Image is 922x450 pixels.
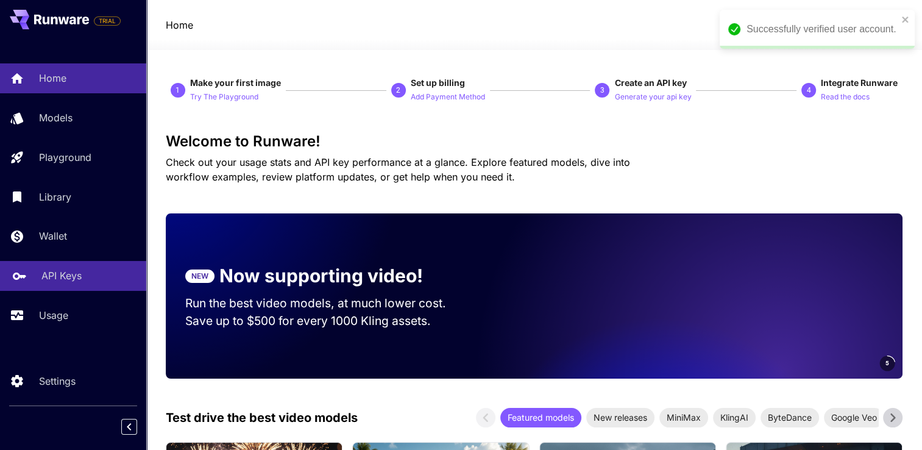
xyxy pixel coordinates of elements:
[130,416,146,438] div: Collapse sidebar
[191,271,208,282] p: NEW
[821,77,898,88] span: Integrate Runware
[614,89,691,104] button: Generate your api key
[500,408,581,427] div: Featured models
[761,411,819,424] span: ByteDance
[807,85,811,96] p: 4
[39,110,73,125] p: Models
[586,411,654,424] span: New releases
[659,408,708,427] div: MiniMax
[821,91,870,103] p: Read the docs
[746,22,898,37] div: Successfully verified user account.
[396,85,400,96] p: 2
[190,89,258,104] button: Try The Playground
[185,312,469,330] p: Save up to $500 for every 1000 Kling assets.
[166,133,902,150] h3: Welcome to Runware!
[411,91,485,103] p: Add Payment Method
[600,85,605,96] p: 3
[411,89,485,104] button: Add Payment Method
[94,13,121,28] span: Add your payment card to enable full platform functionality.
[94,16,120,26] span: TRIAL
[41,268,82,283] p: API Keys
[166,156,630,183] span: Check out your usage stats and API key performance at a glance. Explore featured models, dive int...
[713,411,756,424] span: KlingAI
[824,411,884,424] span: Google Veo
[185,295,469,312] p: Run the best video models, at much lower cost.
[411,77,465,88] span: Set up billing
[500,411,581,424] span: Featured models
[39,308,68,323] p: Usage
[190,91,258,103] p: Try The Playground
[901,15,910,24] button: close
[219,262,423,290] p: Now supporting video!
[824,408,884,427] div: Google Veo
[39,190,71,204] p: Library
[39,374,76,388] p: Settings
[39,150,91,165] p: Playground
[176,85,180,96] p: 1
[614,91,691,103] p: Generate your api key
[614,77,686,88] span: Create an API key
[885,359,889,368] span: 5
[166,18,193,32] a: Home
[39,229,67,243] p: Wallet
[586,408,654,427] div: New releases
[659,411,708,424] span: MiniMax
[166,18,193,32] nav: breadcrumb
[121,419,137,435] button: Collapse sidebar
[190,77,281,88] span: Make your first image
[713,408,756,427] div: KlingAI
[166,409,358,427] p: Test drive the best video models
[821,89,870,104] button: Read the docs
[39,71,66,85] p: Home
[761,408,819,427] div: ByteDance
